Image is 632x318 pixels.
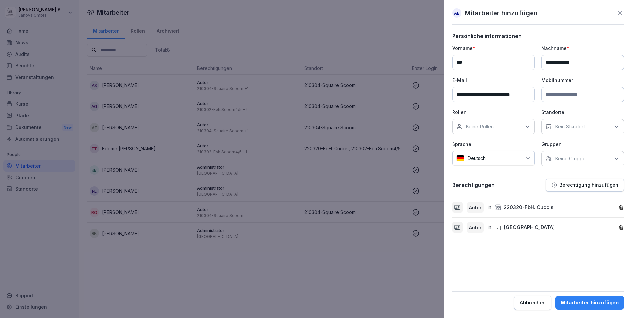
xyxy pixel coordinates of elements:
p: Gruppen [541,141,624,148]
div: [GEOGRAPHIC_DATA] [495,224,555,231]
p: in [488,204,491,211]
p: E-Mail [452,77,535,84]
p: Autor [469,224,481,231]
p: Nachname [541,45,624,52]
p: Kein Standort [555,123,585,130]
div: 220320-FbH. Cuccis [495,204,553,211]
p: Standorte [541,109,624,116]
p: Vorname [452,45,535,52]
div: Deutsch [452,151,535,165]
div: AE [452,8,461,18]
p: Sprache [452,141,535,148]
p: Persönliche informationen [452,33,624,39]
p: Autor [469,204,481,211]
p: Keine Gruppe [555,155,586,162]
div: Abbrechen [520,299,546,306]
div: Mitarbeiter hinzufügen [561,299,619,306]
p: Mobilnummer [541,77,624,84]
button: Mitarbeiter hinzufügen [555,296,624,310]
button: Berechtigung hinzufügen [546,179,624,192]
p: Berechtigungen [452,182,494,188]
img: de.svg [456,155,464,161]
p: Keine Rollen [466,123,494,130]
p: Berechtigung hinzufügen [559,182,618,188]
p: Rollen [452,109,535,116]
p: in [488,224,491,231]
button: Abbrechen [514,296,551,310]
p: Mitarbeiter hinzufügen [465,8,538,18]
